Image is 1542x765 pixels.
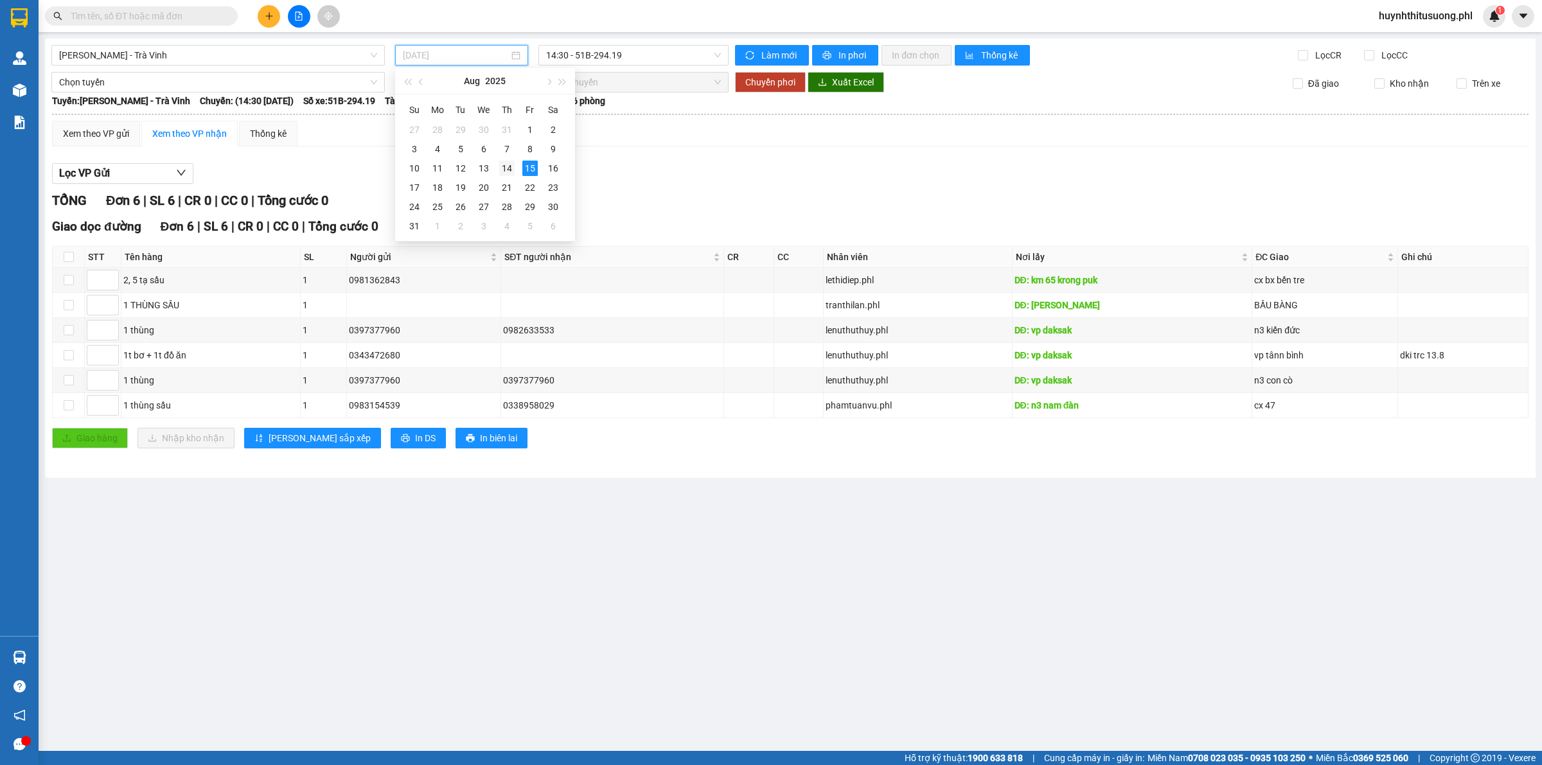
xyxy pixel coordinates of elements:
td: 2025-08-24 [403,197,426,216]
div: 22 [522,180,538,195]
div: n3 con cò [1254,373,1396,387]
button: printerIn phơi [812,45,878,66]
span: TỔNG [52,193,87,208]
div: 0338958029 [503,398,722,412]
div: 1t bơ + 1t đồ ăn [123,348,298,362]
div: 30 [545,199,561,215]
th: CC [774,247,824,268]
div: 1 [303,398,344,412]
span: plus [265,12,274,21]
div: 0343472680 [349,348,499,362]
span: Đơn 6 [106,193,140,208]
div: 13 [476,161,492,176]
span: | [143,193,146,208]
td: 2025-08-13 [472,159,495,178]
td: 2025-09-02 [449,216,472,236]
td: 2025-08-09 [542,139,565,159]
td: 2025-07-31 [495,120,518,139]
span: Số xe: 51B-294.19 [303,94,375,108]
div: DĐ: vp daksak [1015,348,1250,362]
div: 29 [522,199,538,215]
div: 1 [430,218,445,234]
span: Người gửi [350,250,488,264]
strong: 1900 633 818 [968,753,1023,763]
div: DĐ: vp daksak [1015,373,1250,387]
div: 31 [499,122,515,137]
strong: 0369 525 060 [1353,753,1408,763]
th: Fr [518,100,542,120]
div: Xem theo VP nhận [152,127,227,141]
div: 8 [522,141,538,157]
td: 2025-08-02 [542,120,565,139]
td: 2025-08-04 [426,139,449,159]
button: aim [317,5,340,28]
td: 2025-08-16 [542,159,565,178]
div: 16 [545,161,561,176]
span: Hỗ trợ kỹ thuật: [905,751,1023,765]
div: cx 47 [1254,398,1396,412]
input: 15/08/2025 [403,48,509,62]
th: Mo [426,100,449,120]
div: 26 [453,199,468,215]
span: Gia Lai - Trà Vinh [59,46,377,65]
td: 0982633533 [501,318,724,343]
div: 5 [453,141,468,157]
div: 12 [453,161,468,176]
div: 18 [430,180,445,195]
span: question-circle [13,680,26,692]
div: 7 [499,141,515,157]
button: file-add [288,5,310,28]
span: | [178,193,181,208]
div: 0983154539 [349,398,499,412]
th: CR [724,247,774,268]
td: 2025-07-27 [403,120,426,139]
span: down [176,168,186,178]
div: lethidiep.phl [826,273,1009,287]
span: Kho nhận [1385,76,1434,91]
span: Tổng cước 0 [258,193,328,208]
td: 2025-08-21 [495,178,518,197]
span: | [267,219,270,234]
span: Miền Nam [1148,751,1306,765]
img: solution-icon [13,116,26,129]
button: uploadGiao hàng [52,428,128,448]
span: file-add [294,12,303,21]
span: Lọc CR [1310,48,1343,62]
div: 6 [545,218,561,234]
div: 2, 5 tạ sầu [123,273,298,287]
button: Aug [464,68,480,94]
th: We [472,100,495,120]
button: printerIn DS [391,428,446,448]
div: 21 [499,180,515,195]
div: 5 [522,218,538,234]
td: 2025-09-03 [472,216,495,236]
td: 2025-08-07 [495,139,518,159]
span: Lọc CC [1376,48,1410,62]
div: Xem theo VP gửi [63,127,129,141]
img: logo-vxr [11,8,28,28]
div: 1 thùng [123,323,298,337]
td: 0338958029 [501,393,724,418]
span: ⚪️ [1309,755,1313,761]
div: 27 [476,199,492,215]
div: phamtuanvu.phl [826,398,1009,412]
div: lenuthuthuy.phl [826,373,1009,387]
td: 2025-08-22 [518,178,542,197]
button: downloadNhập kho nhận [137,428,235,448]
div: DĐ: [PERSON_NAME] [1015,298,1250,312]
div: 31 [407,218,422,234]
strong: 0708 023 035 - 0935 103 250 [1188,753,1306,763]
span: Trên xe [1467,76,1505,91]
div: 0981362843 [349,273,499,287]
button: Lọc VP Gửi [52,163,193,184]
button: syncLàm mới [735,45,809,66]
div: 3 [407,141,422,157]
span: | [231,219,235,234]
div: 27 [407,122,422,137]
b: Tuyến: [PERSON_NAME] - Trà Vinh [52,96,190,106]
td: 2025-08-26 [449,197,472,216]
div: 2 [453,218,468,234]
div: 29 [453,122,468,137]
div: 25 [430,199,445,215]
td: 2025-08-01 [518,120,542,139]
